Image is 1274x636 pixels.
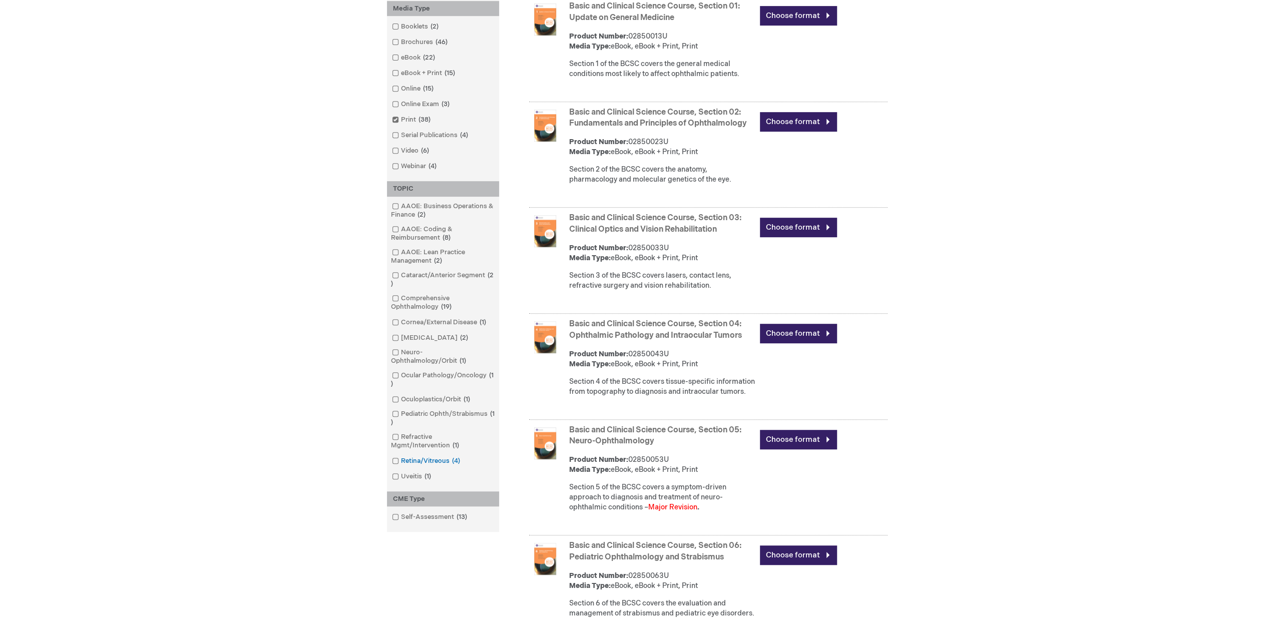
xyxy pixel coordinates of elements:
strong: Media Type: [569,581,611,590]
div: 02850033U eBook, eBook + Print, Print [569,243,755,263]
a: eBook22 [389,53,439,63]
strong: Media Type: [569,254,611,262]
div: Media Type [387,1,499,17]
div: 02850063U eBook, eBook + Print, Print [569,571,755,591]
div: TOPIC [387,181,499,197]
a: Uveitis1 [389,472,435,481]
a: Choose format [760,430,837,449]
img: Basic and Clinical Science Course, Section 06: Pediatric Ophthalmology and Strabismus [529,543,561,575]
span: 2 [458,334,471,342]
img: Basic and Clinical Science Course, Section 02: Fundamentals and Principles of Ophthalmology [529,110,561,142]
strong: Media Type: [569,42,611,51]
span: 1 [391,410,495,426]
img: Basic and Clinical Science Course, Section 05: Neuro-Ophthalmology [529,427,561,459]
span: 1 [477,318,489,326]
span: 2 [391,271,494,288]
a: Choose format [760,545,837,565]
strong: Product Number: [569,455,628,464]
div: Section 4 of the BCSC covers tissue-specific information from topography to diagnosis and intraoc... [569,377,755,397]
strong: Product Number: [569,138,628,146]
span: 1 [457,357,469,365]
a: Brochures46 [389,38,452,47]
span: 4 [450,457,463,465]
span: 1 [391,371,494,388]
div: 02850023U eBook, eBook + Print, Print [569,137,755,157]
a: Comprehensive Ophthalmology19 [389,294,497,312]
a: Serial Publications4 [389,131,472,140]
a: Choose format [760,324,837,343]
img: Basic and Clinical Science Course, Section 03: Clinical Optics and Vision Rehabilitation [529,215,561,247]
span: 2 [432,257,445,265]
a: Retina/Vitreous4 [389,456,464,466]
span: 15 [420,85,436,93]
a: Basic and Clinical Science Course, Section 06: Pediatric Ophthalmology and Strabismus [569,541,741,562]
div: Section 1 of the BCSC covers the general medical conditions most likely to affect ophthalmic pati... [569,59,755,79]
a: Video6 [389,146,433,156]
span: 3 [439,100,452,108]
a: Ocular Pathology/Oncology1 [389,371,497,389]
font: Major Revision [648,503,697,511]
a: AAOE: Lean Practice Management2 [389,248,497,266]
strong: Media Type: [569,360,611,368]
a: [MEDICAL_DATA]2 [389,333,472,343]
strong: Product Number: [569,350,628,358]
a: Self-Assessment13 [389,512,471,522]
a: AAOE: Business Operations & Finance2 [389,202,497,220]
span: 22 [420,54,438,62]
div: CME Type [387,491,499,507]
span: 8 [440,234,453,242]
span: 1 [450,441,462,449]
span: 1 [422,472,434,480]
a: Basic and Clinical Science Course, Section 02: Fundamentals and Principles of Ophthalmology [569,108,747,129]
span: 2 [428,23,441,31]
div: Section 2 of the BCSC covers the anatomy, pharmacology and molecular genetics of the eye. [569,165,755,185]
a: Choose format [760,218,837,237]
a: Print38 [389,115,435,125]
img: Basic and Clinical Science Course, Section 01: Update on General Medicine [529,4,561,36]
span: 4 [458,131,471,139]
a: Online Exam3 [389,100,454,109]
a: Basic and Clinical Science Course, Section 05: Neuro-Ophthalmology [569,425,741,446]
a: Neuro-Ophthalmology/Orbit1 [389,348,497,366]
span: 46 [433,38,450,46]
span: 6 [418,147,432,155]
a: Cataract/Anterior Segment2 [389,271,497,289]
div: 02850043U eBook, eBook + Print, Print [569,349,755,369]
div: 02850053U eBook, eBook + Print, Print [569,455,755,475]
a: Basic and Clinical Science Course, Section 04: Ophthalmic Pathology and Intraocular Tumors [569,319,742,340]
a: Cornea/External Disease1 [389,318,490,327]
a: Basic and Clinical Science Course, Section 03: Clinical Optics and Vision Rehabilitation [569,213,741,234]
a: eBook + Print15 [389,69,459,78]
strong: Product Number: [569,32,628,41]
strong: Media Type: [569,465,611,474]
a: Pediatric Ophth/Strabismus1 [389,409,497,427]
a: Choose format [760,6,837,26]
a: Webinar4 [389,162,441,171]
strong: . [697,503,699,511]
div: Section 5 of the BCSC covers a symptom-driven approach to diagnosis and treatment of neuro-ophtha... [569,482,755,512]
a: Refractive Mgmt/Intervention1 [389,432,497,450]
strong: Product Number: [569,244,628,252]
div: Section 3 of the BCSC covers lasers, contact lens, refractive surgery and vision rehabilitation. [569,271,755,291]
span: 19 [439,303,454,311]
a: Booklets2 [389,22,443,32]
img: Basic and Clinical Science Course, Section 04: Ophthalmic Pathology and Intraocular Tumors [529,321,561,353]
div: Section 6 of the BCSC covers the evaluation and management of strabismus and pediatric eye disord... [569,598,755,618]
span: 4 [426,162,439,170]
div: 02850013U eBook, eBook + Print, Print [569,32,755,52]
span: 2 [415,211,428,219]
a: Choose format [760,112,837,132]
a: Basic and Clinical Science Course, Section 01: Update on General Medicine [569,2,740,23]
strong: Media Type: [569,148,611,156]
span: 13 [454,513,470,521]
a: Online15 [389,84,438,94]
span: 15 [442,69,458,77]
span: 1 [461,395,473,403]
strong: Product Number: [569,571,628,580]
span: 38 [416,116,433,124]
a: AAOE: Coding & Reimbursement8 [389,225,497,243]
a: Oculoplastics/Orbit1 [389,395,474,404]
